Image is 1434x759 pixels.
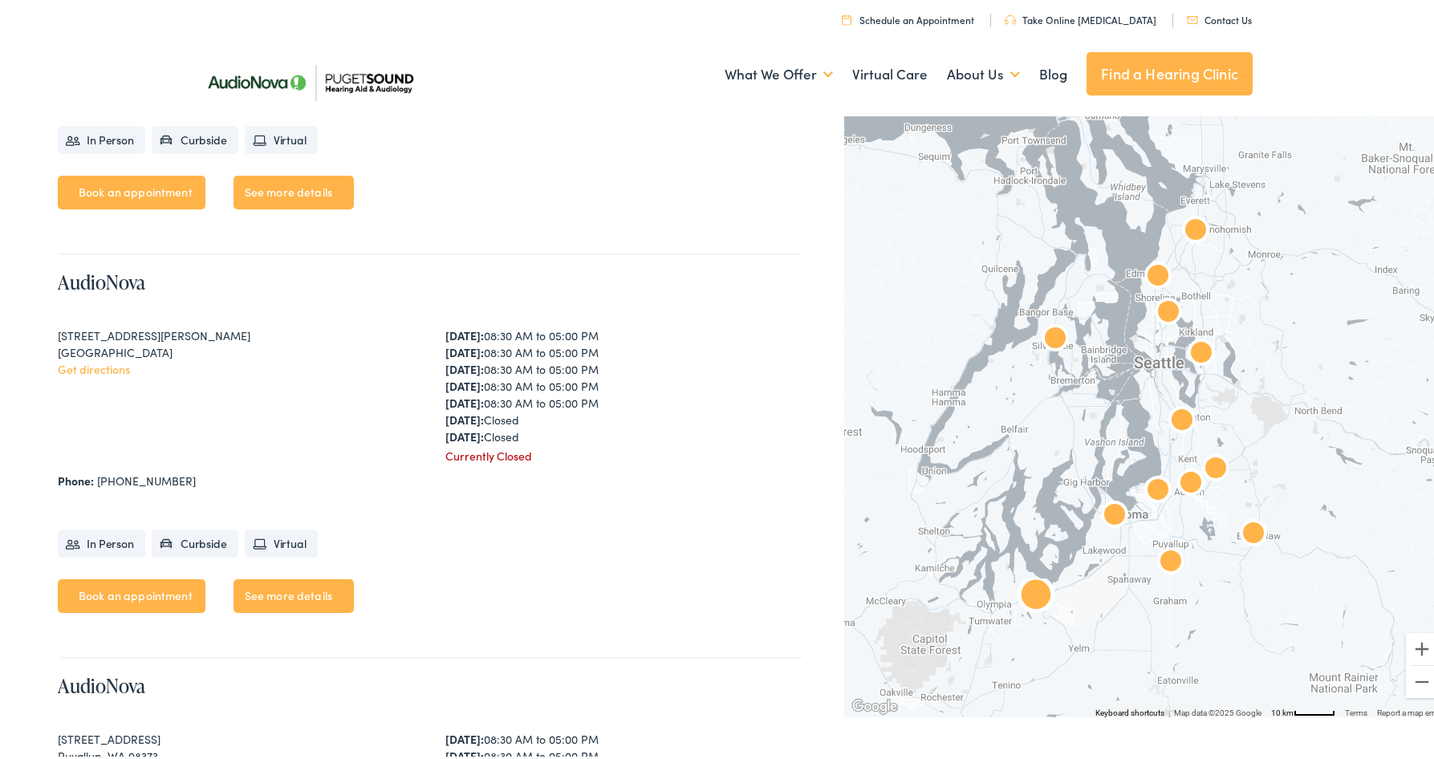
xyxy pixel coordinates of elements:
[1152,541,1190,579] div: AudioNova
[1087,49,1253,92] a: Find a Hearing Clinic
[1196,448,1235,486] div: AudioNova
[1005,12,1016,22] img: utility icon
[245,123,318,151] li: Virtual
[1036,318,1074,356] div: AudioNova
[58,123,145,151] li: In Person
[445,728,484,744] strong: [DATE]:
[1345,705,1367,714] a: Terms (opens in new tab)
[445,408,484,424] strong: [DATE]:
[848,693,901,714] a: Open this area in Google Maps (opens a new window)
[1039,42,1067,101] a: Blog
[1187,10,1252,23] a: Contact Us
[848,693,901,714] img: Google
[58,469,94,485] strong: Phone:
[97,469,196,485] a: [PHONE_NUMBER]
[445,375,484,391] strong: [DATE]:
[58,172,205,206] a: Book an appointment
[234,172,354,206] a: See more details
[152,123,238,151] li: Curbside
[725,42,833,101] a: What We Offer
[58,324,416,341] div: [STREET_ADDRESS][PERSON_NAME]
[1005,10,1156,23] a: Take Online [MEDICAL_DATA]
[58,576,205,610] a: Book an appointment
[445,358,484,374] strong: [DATE]:
[842,11,851,22] img: utility icon
[445,341,484,357] strong: [DATE]:
[234,576,354,610] a: See more details
[1017,575,1055,614] div: AudioNova
[58,266,145,292] a: AudioNova
[1095,494,1134,533] div: AudioNova
[1149,291,1188,330] div: AudioNova
[445,324,484,340] strong: [DATE]:
[1139,255,1177,294] div: AudioNova
[1234,513,1273,551] div: AudioNova
[58,358,130,374] a: Get directions
[58,728,416,745] div: [STREET_ADDRESS]
[852,42,928,101] a: Virtual Care
[1163,400,1201,438] div: AudioNova
[947,42,1020,101] a: About Us
[58,669,145,696] a: AudioNova
[1266,703,1340,714] button: Map Scale: 10 km per 48 pixels
[445,324,803,442] div: 08:30 AM to 05:00 PM 08:30 AM to 05:00 PM 08:30 AM to 05:00 PM 08:30 AM to 05:00 PM 08:30 AM to 0...
[445,444,803,461] div: Currently Closed
[1095,704,1164,716] button: Keyboard shortcuts
[245,526,318,554] li: Virtual
[445,425,484,441] strong: [DATE]:
[1182,332,1221,371] div: AudioNova
[1174,705,1261,714] span: Map data ©2025 Google
[58,341,416,358] div: [GEOGRAPHIC_DATA]
[58,526,145,554] li: In Person
[1176,209,1215,248] div: Puget Sound Hearing Aid &#038; Audiology by AudioNova
[152,526,238,554] li: Curbside
[842,10,974,23] a: Schedule an Appointment
[1187,13,1198,21] img: utility icon
[1271,705,1294,714] span: 10 km
[1172,462,1210,501] div: AudioNova
[1139,469,1177,508] div: AudioNova
[445,392,484,408] strong: [DATE]:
